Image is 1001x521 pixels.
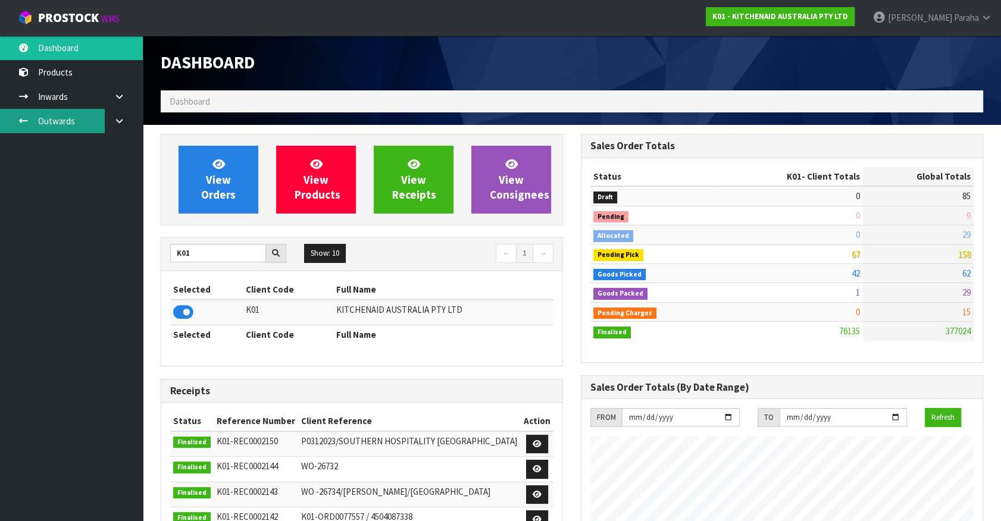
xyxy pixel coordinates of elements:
[856,229,860,240] span: 0
[856,306,860,318] span: 0
[101,13,120,24] small: WMS
[925,408,961,427] button: Refresh
[374,146,453,214] a: ViewReceipts
[946,325,971,337] span: 377024
[593,192,617,203] span: Draft
[590,167,717,186] th: Status
[787,171,802,182] span: K01
[301,435,517,447] span: P0312023/SOUTHERN HOSPITALITY [GEOGRAPHIC_DATA]
[593,211,628,223] span: Pending
[533,244,553,263] a: →
[958,249,971,260] span: 158
[962,306,971,318] span: 15
[214,412,298,431] th: Reference Number
[962,190,971,202] span: 85
[304,244,346,263] button: Show: 10
[590,408,622,427] div: FROM
[516,244,533,263] a: 1
[392,157,436,202] span: View Receipts
[295,157,340,202] span: View Products
[170,385,553,397] h3: Receipts
[201,157,236,202] span: View Orders
[170,280,243,299] th: Selected
[217,460,278,472] span: K01-REC0002144
[962,287,971,298] span: 29
[593,249,643,261] span: Pending Pick
[170,325,243,344] th: Selected
[590,140,974,152] h3: Sales Order Totals
[170,412,214,431] th: Status
[856,210,860,221] span: 0
[179,146,258,214] a: ViewOrders
[593,230,633,242] span: Allocated
[173,437,211,448] span: Finalised
[888,12,952,23] span: [PERSON_NAME]
[217,435,278,447] span: K01-REC0002150
[521,412,553,431] th: Action
[590,382,974,393] h3: Sales Order Totals (By Date Range)
[298,412,521,431] th: Client Reference
[243,325,333,344] th: Client Code
[170,96,210,107] span: Dashboard
[161,52,255,73] span: Dashboard
[301,486,490,497] span: WO -26734/[PERSON_NAME]/[GEOGRAPHIC_DATA]
[712,11,848,21] strong: K01 - KITCHENAID AUSTRALIA PTY LTD
[276,146,356,214] a: ViewProducts
[954,12,979,23] span: Paraha
[962,229,971,240] span: 29
[593,269,646,281] span: Goods Picked
[243,280,333,299] th: Client Code
[496,244,517,263] a: ←
[839,325,860,337] span: 76135
[852,249,860,260] span: 67
[863,167,974,186] th: Global Totals
[170,244,266,262] input: Search clients
[490,157,549,202] span: View Consignees
[173,462,211,473] span: Finalised
[962,268,971,279] span: 62
[333,280,553,299] th: Full Name
[856,190,860,202] span: 0
[593,327,631,338] span: Finalised
[371,244,553,265] nav: Page navigation
[38,10,99,26] span: ProStock
[593,307,656,319] span: Pending Charges
[18,10,33,25] img: cube-alt.png
[217,486,278,497] span: K01-REC0002143
[593,288,647,300] span: Goods Packed
[856,287,860,298] span: 1
[966,210,971,221] span: 9
[333,300,553,325] td: KITCHENAID AUSTRALIA PTY LTD
[301,460,338,472] span: WO-26732
[173,487,211,499] span: Finalised
[243,300,333,325] td: K01
[333,325,553,344] th: Full Name
[706,7,855,26] a: K01 - KITCHENAID AUSTRALIA PTY LTD
[471,146,551,214] a: ViewConsignees
[717,167,863,186] th: - Client Totals
[758,408,780,427] div: TO
[852,268,860,279] span: 42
